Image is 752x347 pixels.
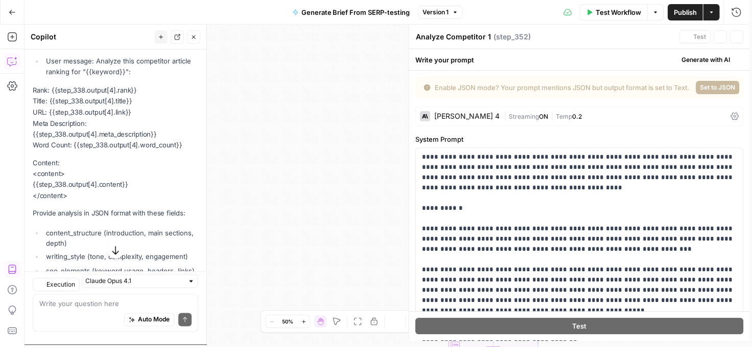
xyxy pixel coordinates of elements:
button: Publish [668,4,703,20]
button: Version 1 [418,6,463,19]
span: ON [539,113,548,120]
span: Generate with AI [682,55,730,64]
div: [PERSON_NAME] 4 [434,113,500,120]
li: seo_elements (keyword usage, headers, links) ◆ [43,265,198,286]
span: Publish [674,7,697,17]
span: ( step_352 ) [494,32,531,42]
div: Write your prompt [409,49,749,70]
div: Copilot [31,32,151,42]
p: Content: <content> {{step_338.output[4].content}} </content> [33,157,198,201]
span: Version 1 [422,8,449,17]
li: User message: Analyze this competitor article ranking for "{{keyword}}": [43,56,198,77]
input: Claude Opus 4.1 [85,276,183,287]
label: System Prompt [415,134,743,144]
button: Test [679,30,711,44]
span: | [548,111,556,121]
button: Auto Mode [124,313,174,327]
button: Test Workflow [580,4,647,20]
p: Rank: {{step_338.output[4].rank}} Title: {{step_338.output[4].title}} URL: {{step_338.output[4].l... [33,85,198,150]
span: 0.2 [572,113,582,120]
li: content_structure (introduction, main sections, depth) [43,227,198,248]
span: Temp [556,113,572,120]
span: Test [693,32,706,41]
button: Generate with AI [668,53,743,67]
span: Test Workflow [595,7,641,17]
span: Generate Brief From SERP-testing [301,7,410,17]
span: | [504,111,509,121]
span: Test [572,321,586,331]
button: Test [415,318,743,334]
span: Execution [46,280,75,289]
p: Provide analysis in JSON format with these fields: [33,208,198,219]
span: 50% [282,317,293,326]
span: Auto Mode [138,315,170,324]
button: Generate Brief From SERP-testing [286,4,416,20]
span: Streaming [509,113,539,120]
li: writing_style (tone, complexity, engagement) [43,251,198,262]
button: Execution [33,278,80,291]
textarea: Analyze Competitor 1 [416,32,491,42]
